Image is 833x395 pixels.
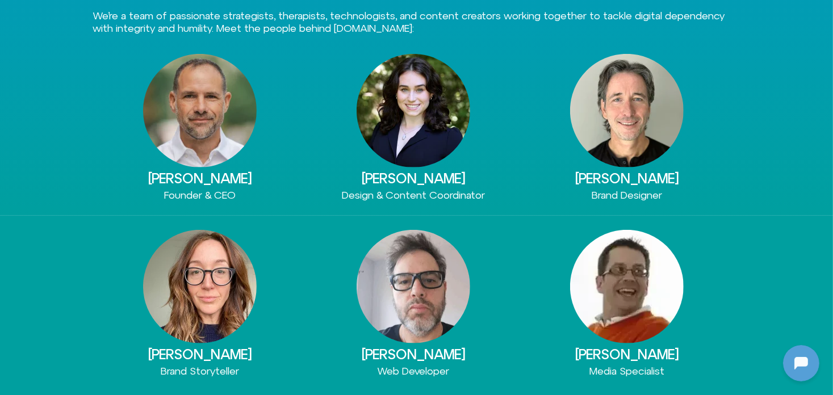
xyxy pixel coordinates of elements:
h3: [PERSON_NAME] [307,347,520,362]
h3: [PERSON_NAME] [93,347,307,362]
span: Brand Storyteller [161,365,239,377]
h3: [PERSON_NAME] [520,347,734,362]
h3: [PERSON_NAME] [307,171,520,186]
img: David Lonergan [570,230,684,343]
span: Brand Designer [592,189,662,201]
img: Alex Furrer [143,230,257,343]
span: Web Developer [377,365,449,377]
h3: [PERSON_NAME] [93,171,307,186]
img: Randall Van Gerwen [570,54,684,167]
h3: [PERSON_NAME] [520,171,734,186]
span: Founder & CEO [164,189,236,201]
img: Eli Singer 2 [143,54,257,167]
iframe: Botpress [783,345,819,381]
img: Amy Lester [357,54,470,167]
img: Robert Henry [357,230,470,343]
span: We’re a team of passionate strategists, therapists, technologists, and content creators working t... [93,10,725,34]
span: Media Specialist [589,365,664,377]
span: Design & Content Coordinator [342,189,485,201]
